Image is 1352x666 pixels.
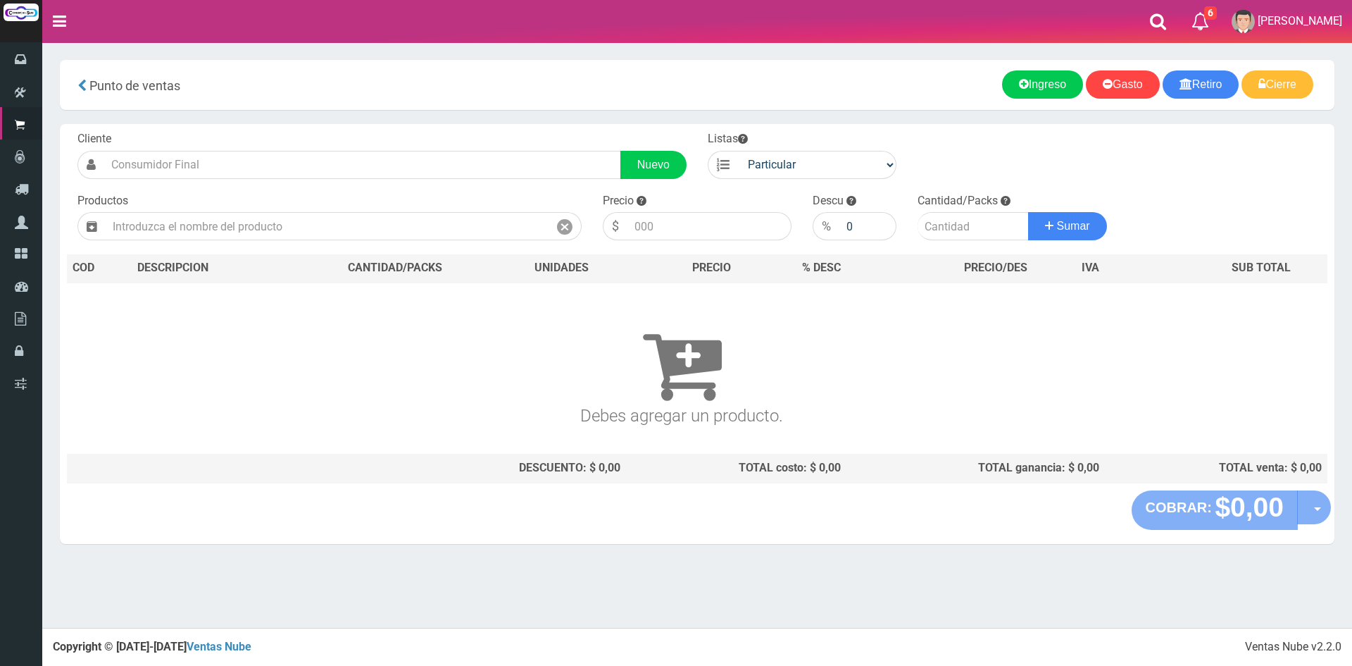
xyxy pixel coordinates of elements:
[918,193,998,209] label: Cantidad/Packs
[298,460,620,476] div: DESCUENTO: $ 0,00
[89,78,180,93] span: Punto de ventas
[1146,500,1212,515] strong: COBRAR:
[498,254,625,283] th: UNIDADES
[1245,639,1341,655] div: Ventas Nube v2.2.0
[620,151,687,179] a: Nuevo
[187,640,251,653] a: Ventas Nube
[813,212,839,240] div: %
[852,460,1099,476] div: TOTAL ganancia: $ 0,00
[603,212,627,240] div: $
[106,212,549,240] input: Introduzca el nombre del producto
[1002,70,1083,99] a: Ingreso
[1215,492,1284,522] strong: $0,00
[1232,10,1255,33] img: User Image
[627,212,791,240] input: 000
[53,640,251,653] strong: Copyright © [DATE]-[DATE]
[918,212,1029,240] input: Cantidad
[1204,6,1217,20] span: 6
[4,4,39,21] img: Logo grande
[1057,220,1090,232] span: Sumar
[1086,70,1160,99] a: Gasto
[67,254,132,283] th: COD
[813,193,844,209] label: Descu
[292,254,498,283] th: CANTIDAD/PACKS
[1241,70,1313,99] a: Cierre
[1232,260,1291,276] span: SUB TOTAL
[77,131,111,147] label: Cliente
[132,254,292,283] th: DES
[708,131,748,147] label: Listas
[603,193,634,209] label: Precio
[839,212,896,240] input: 000
[104,151,621,179] input: Consumidor Final
[1082,261,1099,274] span: IVA
[1258,14,1342,27] span: [PERSON_NAME]
[73,303,1291,425] h3: Debes agregar un producto.
[1028,212,1107,240] button: Sumar
[1110,460,1322,476] div: TOTAL venta: $ 0,00
[1163,70,1239,99] a: Retiro
[632,460,841,476] div: TOTAL costo: $ 0,00
[692,260,731,276] span: PRECIO
[1132,491,1298,530] button: COBRAR: $0,00
[964,261,1027,274] span: PRECIO/DES
[802,261,841,274] span: % DESC
[158,261,208,274] span: CRIPCION
[77,193,128,209] label: Productos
